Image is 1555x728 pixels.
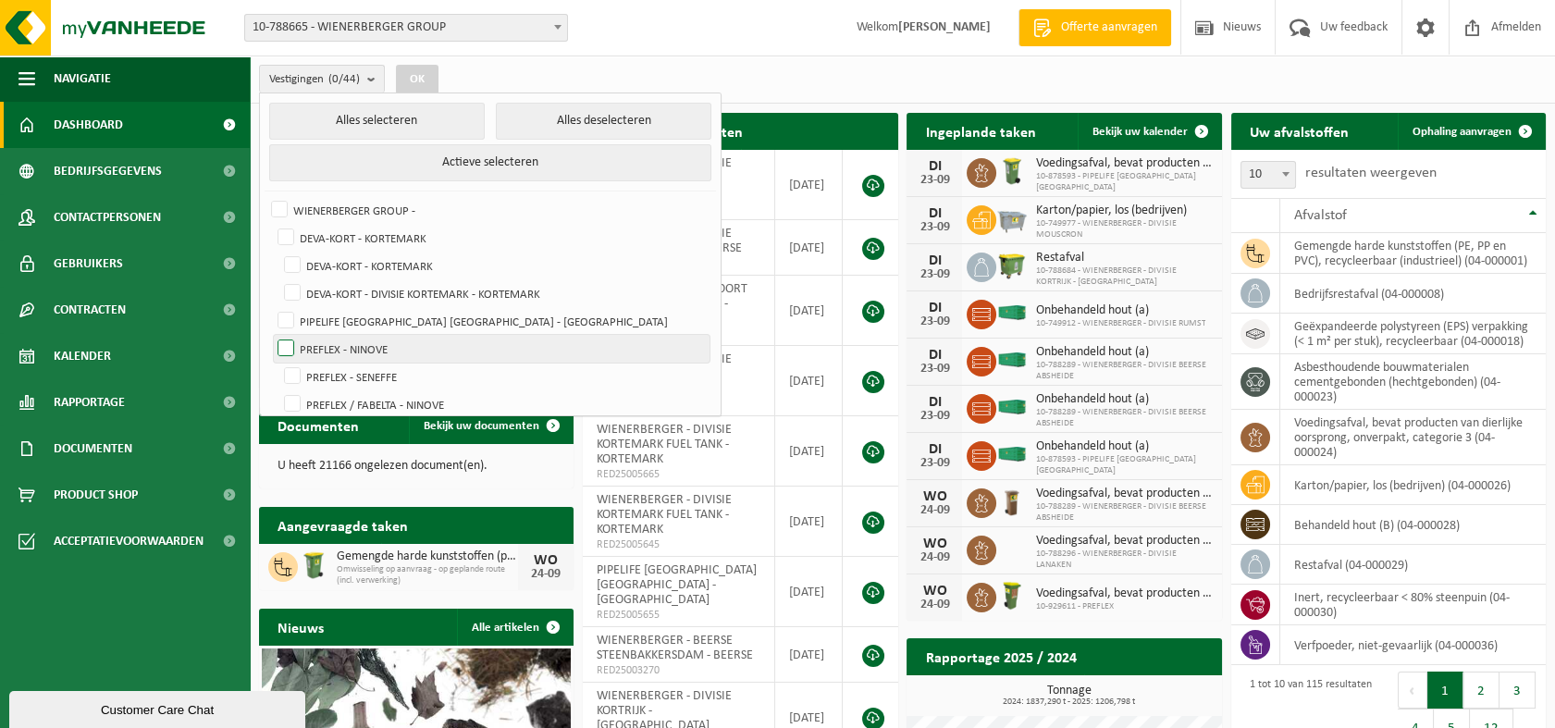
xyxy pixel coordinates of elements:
span: 10-788665 - WIENERBERGER GROUP [244,14,568,42]
button: Vestigingen(0/44) [259,65,385,93]
button: Previous [1398,672,1427,709]
div: 24-09 [527,568,564,581]
label: WIENERBERGER GROUP - [267,196,710,224]
a: Ophaling aanvragen [1398,113,1544,150]
span: Vestigingen [269,66,360,93]
a: Bekijk uw documenten [409,407,572,444]
h2: Ingeplande taken [907,113,1054,149]
span: Documenten [54,426,132,472]
div: 23-09 [916,363,953,376]
div: DI [916,206,953,221]
span: RED25005645 [597,537,759,552]
span: 10-929611 - PREFLEX [1035,601,1212,612]
td: behandeld hout (B) (04-000028) [1280,505,1546,545]
span: PIPELIFE [GEOGRAPHIC_DATA] [GEOGRAPHIC_DATA] - [GEOGRAPHIC_DATA] [597,563,757,607]
button: 1 [1427,672,1463,709]
span: Contracten [54,287,126,333]
span: Voedingsafval, bevat producten van dierlijke oorsprong, onverpakt, categorie 3 [1035,487,1212,501]
div: DI [916,395,953,410]
label: PREFLEX / FABELTA - NINOVE [280,390,710,418]
span: 10-878593 - PIPELIFE [GEOGRAPHIC_DATA] [GEOGRAPHIC_DATA] [1035,171,1212,193]
div: 24-09 [916,504,953,517]
button: Alles selecteren [269,103,485,140]
div: WO [916,489,953,504]
td: voedingsafval, bevat producten van dierlijke oorsprong, onverpakt, categorie 3 (04-000024) [1280,410,1546,465]
button: Actieve selecteren [269,144,711,181]
div: DI [916,159,953,174]
img: WB-0140-HPE-BN-01 [996,486,1028,517]
label: DEVA-KORT - KORTEMARK [274,224,710,252]
span: Bedrijfsgegevens [54,148,162,194]
span: 10-788684 - WIENERBERGER - DIVISIE KORTRIJK - [GEOGRAPHIC_DATA] [1035,265,1212,288]
div: 23-09 [916,315,953,328]
td: [DATE] [775,627,844,683]
td: [DATE] [775,416,844,487]
span: 10-749912 - WIENERBERGER - DIVISIE RUMST [1035,318,1205,329]
button: 3 [1499,672,1536,709]
span: RED25003270 [597,663,759,678]
span: Gebruikers [54,241,123,287]
strong: [PERSON_NAME] [898,20,991,34]
div: DI [916,348,953,363]
div: 23-09 [916,457,953,470]
button: Alles deselecteren [496,103,711,140]
h2: Rapportage 2025 / 2024 [907,638,1094,674]
span: 10-878593 - PIPELIFE [GEOGRAPHIC_DATA] [GEOGRAPHIC_DATA] [1035,454,1212,476]
td: [DATE] [775,346,844,416]
img: HK-XC-40-GN-00 [996,352,1028,368]
h2: Nieuws [259,609,342,645]
span: Onbehandeld hout (a) [1035,345,1212,360]
span: Voedingsafval, bevat producten van dierlijke oorsprong, onverpakt, categorie 3 [1035,156,1212,171]
span: 2024: 1837,290 t - 2025: 1206,798 t [916,697,1221,707]
h3: Tonnage [916,685,1221,707]
img: WB-0060-HPE-GN-50 [996,580,1028,611]
div: WO [916,537,953,551]
div: 23-09 [916,268,953,281]
span: 10-749977 - WIENERBERGER - DIVISIE MOUSCRON [1035,218,1212,241]
span: RED25005655 [597,608,759,623]
p: U heeft 21166 ongelezen document(en). [278,460,555,473]
a: Bekijk rapportage [1084,674,1220,711]
span: Offerte aanvragen [1056,19,1162,37]
img: WB-0240-HPE-GN-50 [298,549,329,581]
td: bedrijfsrestafval (04-000008) [1280,274,1546,314]
img: WB-0140-HPE-GN-50 [996,155,1028,187]
span: Ophaling aanvragen [1413,126,1512,138]
span: Dashboard [54,102,123,148]
span: 10 [1240,161,1296,189]
span: Voedingsafval, bevat producten van dierlijke oorsprong, onverpakt, categorie 3 [1035,586,1212,601]
td: [DATE] [775,276,844,346]
label: DEVA-KORT - DIVISIE KORTEMARK - KORTEMARK [280,279,710,307]
span: Omwisseling op aanvraag - op geplande route (incl. verwerking) [337,564,518,586]
td: [DATE] [775,220,844,276]
label: DEVA-KORT - KORTEMARK [280,252,710,279]
td: inert, recycleerbaar < 80% steenpuin (04-000030) [1280,585,1546,625]
img: WB-1100-HPE-GN-50 [996,250,1028,281]
span: Voedingsafval, bevat producten van dierlijke oorsprong, onverpakt, categorie 3 [1035,534,1212,549]
label: PIPELIFE [GEOGRAPHIC_DATA] [GEOGRAPHIC_DATA] - [GEOGRAPHIC_DATA] [274,307,710,335]
label: resultaten weergeven [1305,166,1437,180]
span: Afvalstof [1294,208,1347,223]
span: Onbehandeld hout (a) [1035,303,1205,318]
span: 10-788289 - WIENERBERGER - DIVISIE BEERSE ABSHEIDE [1035,360,1212,382]
span: Bekijk uw kalender [1092,126,1188,138]
td: [DATE] [775,557,844,627]
td: gemengde harde kunststoffen (PE, PP en PVC), recycleerbaar (industrieel) (04-000001) [1280,233,1546,274]
a: Bekijk uw kalender [1078,113,1220,150]
span: 10-788665 - WIENERBERGER GROUP [245,15,567,41]
count: (0/44) [328,73,360,85]
td: [DATE] [775,487,844,557]
div: WO [916,584,953,598]
div: 24-09 [916,598,953,611]
span: Restafval [1035,251,1212,265]
label: PREFLEX - NINOVE [274,335,710,363]
div: WO [527,553,564,568]
div: 24-09 [916,551,953,564]
img: HK-XC-40-GN-00 [996,304,1028,321]
span: Gemengde harde kunststoffen (pe, pp en pvc), recycleerbaar (industrieel) [337,549,518,564]
label: PREFLEX - SENEFFE [280,363,710,390]
td: geëxpandeerde polystyreen (EPS) verpakking (< 1 m² per stuk), recycleerbaar (04-000018) [1280,314,1546,354]
span: Bekijk uw documenten [424,420,539,432]
a: Offerte aanvragen [1018,9,1171,46]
